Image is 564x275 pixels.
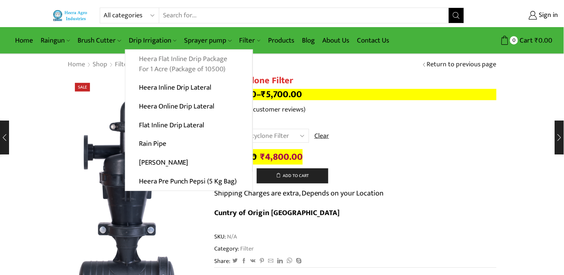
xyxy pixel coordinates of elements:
[260,149,265,165] span: ₹
[114,60,130,70] a: Filter
[125,172,253,191] a: Heera Pre Punch Pepsi (5 Kg Bag)
[257,168,328,183] button: Add to cart
[214,206,340,219] b: Cuntry of Origin [GEOGRAPHIC_DATA]
[226,232,237,241] span: N/A
[125,50,252,79] a: Heera Flat Inline Drip Package For 1 Acre (Package of 10500)
[239,244,254,254] a: Filter
[214,257,230,266] span: Share:
[214,75,497,86] h1: Hydrocyclone Filter
[75,83,90,92] span: Sale
[125,78,252,97] a: Heera Inline Drip Lateral
[261,87,266,102] span: ₹
[236,32,264,49] a: Filter
[214,244,254,253] span: Category:
[125,97,252,116] a: Heera Online Drip Lateral
[261,87,302,102] bdi: 5,700.00
[125,116,252,134] a: Flat Inline Drip Lateral
[260,149,303,165] bdi: 4,800.00
[449,8,464,23] button: Search button
[67,60,85,70] a: Home
[214,187,384,199] p: Shipping Charges are extra, Depends on your Location
[214,232,497,241] span: SKU:
[314,131,329,141] a: Clear options
[535,35,539,46] span: ₹
[264,32,298,49] a: Products
[248,105,305,115] a: (5customer reviews)
[476,9,558,22] a: Sign in
[37,32,74,49] a: Raingun
[125,153,252,172] a: [PERSON_NAME]
[125,134,252,153] a: Rain Pipe
[353,32,393,49] a: Contact Us
[159,8,449,23] input: Search for...
[74,32,125,49] a: Brush Cutter
[510,36,518,44] span: 0
[518,35,533,46] span: Cart
[472,34,553,47] a: 0 Cart ₹0.00
[67,60,130,70] nav: Breadcrumb
[319,32,353,49] a: About Us
[180,32,235,49] a: Sprayer pump
[125,32,180,49] a: Drip Irrigation
[214,89,497,100] p: –
[298,32,319,49] a: Blog
[537,11,558,20] span: Sign in
[427,60,497,70] a: Return to previous page
[92,60,108,70] a: Shop
[11,32,37,49] a: Home
[535,35,553,46] bdi: 0.00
